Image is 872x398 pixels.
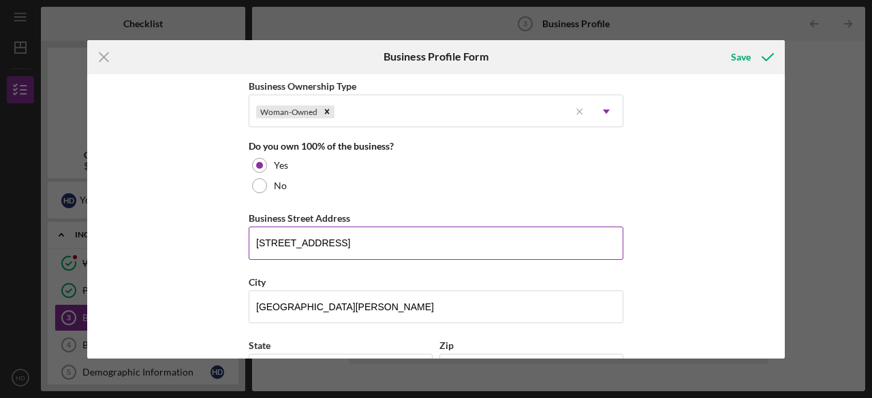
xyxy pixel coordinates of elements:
[320,105,334,119] div: Remove Woman-Owned
[274,180,287,191] label: No
[439,339,454,351] label: Zip
[731,44,751,71] div: Save
[256,105,320,119] div: Woman-Owned
[249,212,350,224] label: Business Street Address
[384,50,488,63] h6: Business Profile Form
[717,44,785,71] button: Save
[274,160,288,171] label: Yes
[249,141,623,152] div: Do you own 100% of the business?
[249,276,266,288] label: City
